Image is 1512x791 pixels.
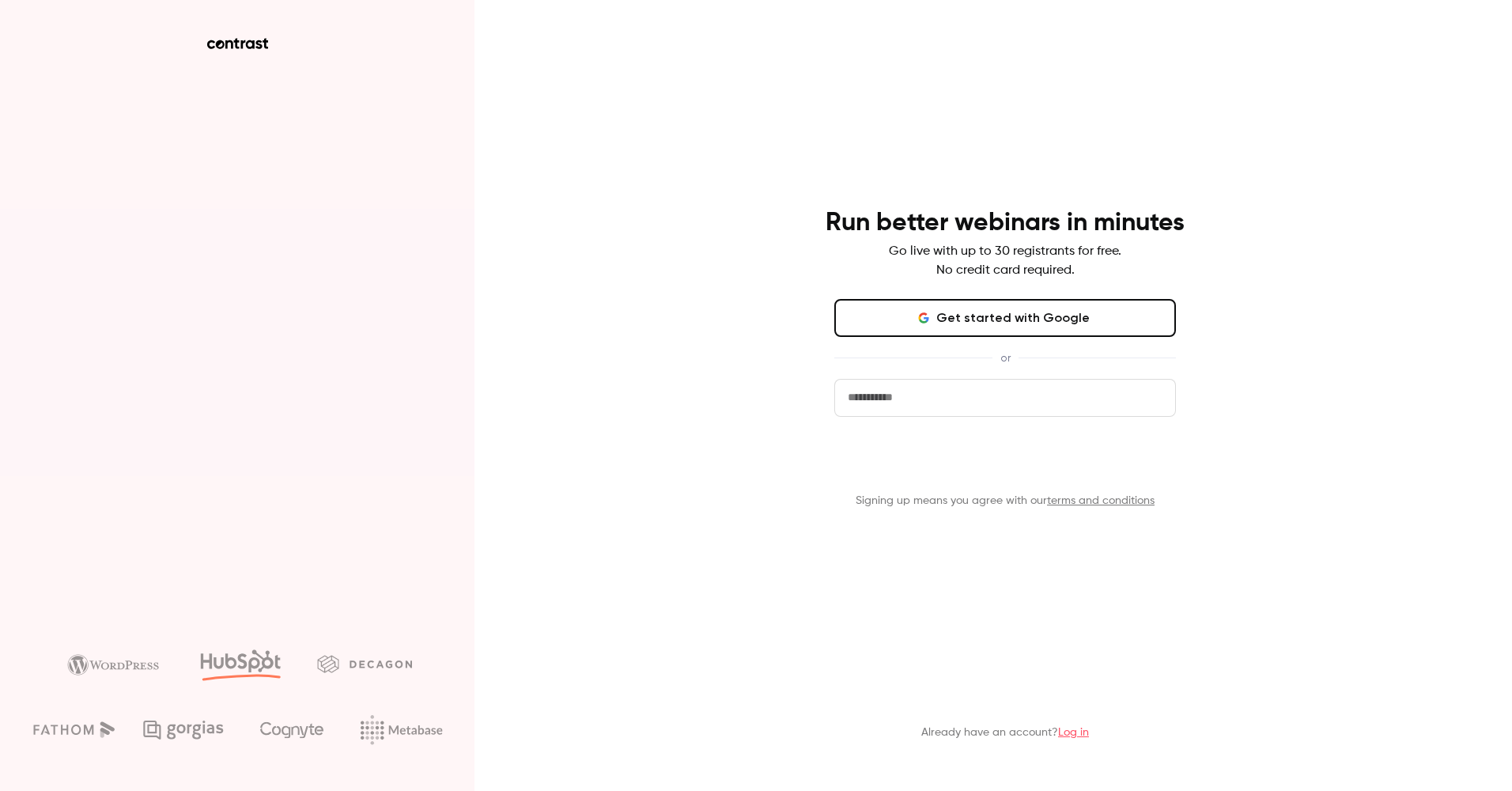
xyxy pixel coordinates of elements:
[834,493,1176,509] p: Signing up means you agree with our
[834,442,1176,480] button: Get started
[889,242,1121,280] p: Go live with up to 30 registrants for free. No credit card required.
[992,350,1019,366] span: or
[1058,727,1089,738] a: Log in
[921,725,1089,740] p: Already have an account?
[834,299,1176,337] button: Get started with Google
[826,207,1185,239] h4: Run better webinars in minutes
[1047,495,1155,506] a: terms and conditions
[317,655,412,672] img: decagon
